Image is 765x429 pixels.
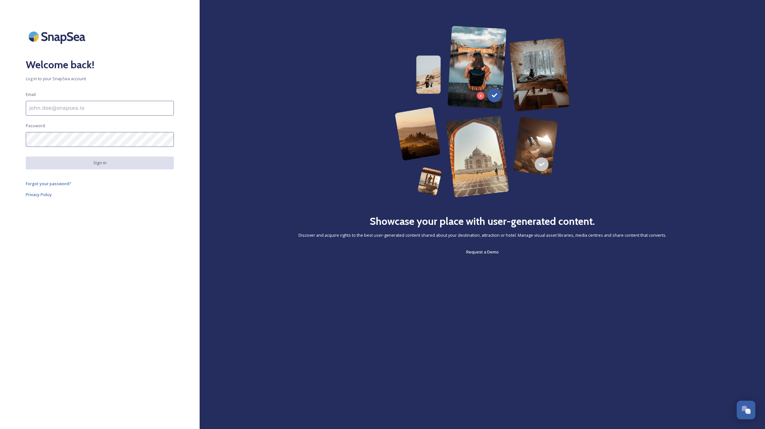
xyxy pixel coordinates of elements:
[26,157,174,169] button: Sign in
[26,26,90,47] img: SnapSea Logo
[26,181,71,186] span: Forgot your password?
[26,123,45,129] span: Password
[26,57,174,72] h2: Welcome back!
[395,26,570,197] img: 63b42ca75bacad526042e722_Group%20154-p-800.png
[26,101,174,116] input: john.doe@snapsea.io
[298,232,666,238] span: Discover and acquire rights to the best user-generated content shared about your destination, att...
[26,180,174,187] a: Forgot your password?
[370,214,595,229] h2: Showcase your place with user-generated content.
[26,76,174,82] span: Log in to your SnapSea account
[466,248,499,256] a: Request a Demo
[26,91,36,98] span: Email
[26,191,174,198] a: Privacy Policy
[26,192,52,197] span: Privacy Policy
[466,249,499,255] span: Request a Demo
[737,401,755,419] button: Open Chat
